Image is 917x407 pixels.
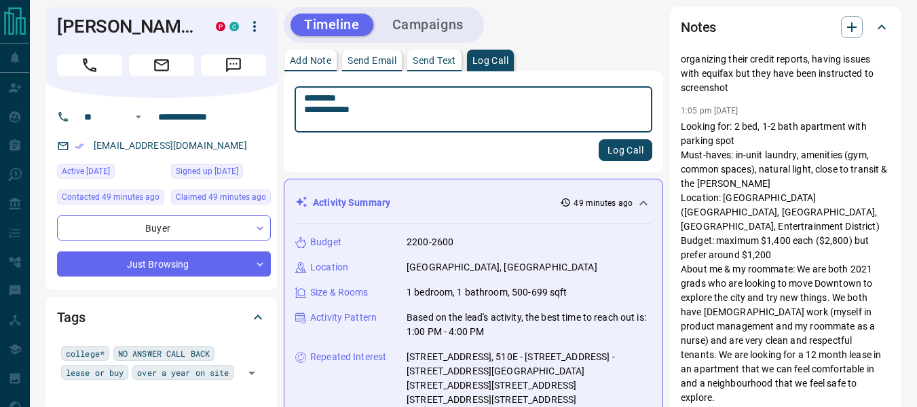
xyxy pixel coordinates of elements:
p: 1:05 pm [DATE] [681,106,738,116]
div: property.ca [216,22,225,31]
span: Claimed 49 minutes ago [176,190,266,204]
div: Sat Aug 16 2025 [171,190,271,209]
div: Sat Aug 16 2025 [57,190,164,209]
h1: [PERSON_NAME] [57,16,195,37]
p: Activity Pattern [310,311,377,325]
div: Activity Summary49 minutes ago [295,190,652,215]
a: [EMAIL_ADDRESS][DOMAIN_NAME] [94,140,247,151]
button: Open [242,364,261,383]
p: 1 bedroom, 1 bathroom, 500-699 sqft [407,285,567,300]
p: Budget [310,235,341,249]
button: Log Call [599,139,652,161]
button: Open [130,109,147,125]
button: Timeline [291,14,373,36]
p: Repeated Interest [310,350,386,364]
p: Activity Summary [313,196,390,210]
p: Based on the lead's activity, the best time to reach out is: 1:00 PM - 4:00 PM [407,311,652,339]
p: [GEOGRAPHIC_DATA], [GEOGRAPHIC_DATA] [407,260,597,275]
svg: Email Verified [75,141,84,151]
div: Buyer [57,215,271,241]
div: condos.ca [229,22,239,31]
div: Wed Feb 03 2021 [171,164,271,183]
p: Location [310,260,348,275]
p: 49 minutes ago [574,197,633,209]
span: Signed up [DATE] [176,164,238,178]
span: Contacted 49 minutes ago [62,190,160,204]
span: over a year on site [137,366,229,379]
div: Fri Aug 15 2025 [57,164,164,183]
h2: Tags [57,306,85,328]
div: Notes [681,11,890,43]
p: [STREET_ADDRESS], 510E - [STREET_ADDRESS] - [STREET_ADDRESS][GEOGRAPHIC_DATA][STREET_ADDRESS][STR... [407,350,652,407]
p: Looking for: 2 bed, 1-2 bath apartment with parking spot Must-haves: in-unit laundry, amenities (... [681,120,890,405]
div: Just Browsing [57,251,271,277]
p: organizing their credit reports, having issues with equifax but they have been instructed to scre... [681,52,890,95]
p: Send Text [413,56,456,65]
button: Campaigns [379,14,477,36]
span: Call [57,54,122,76]
p: 2200-2600 [407,235,453,249]
span: college* [66,347,105,360]
span: lease or buy [66,366,124,379]
span: Active [DATE] [62,164,110,178]
p: Send Email [348,56,396,65]
p: Size & Rooms [310,285,369,300]
span: Email [129,54,194,76]
span: Message [201,54,266,76]
div: Tags [57,301,266,334]
p: Add Note [290,56,331,65]
h2: Notes [681,16,716,38]
span: NO ANSWER CALL BACK [118,347,210,360]
p: Log Call [472,56,508,65]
